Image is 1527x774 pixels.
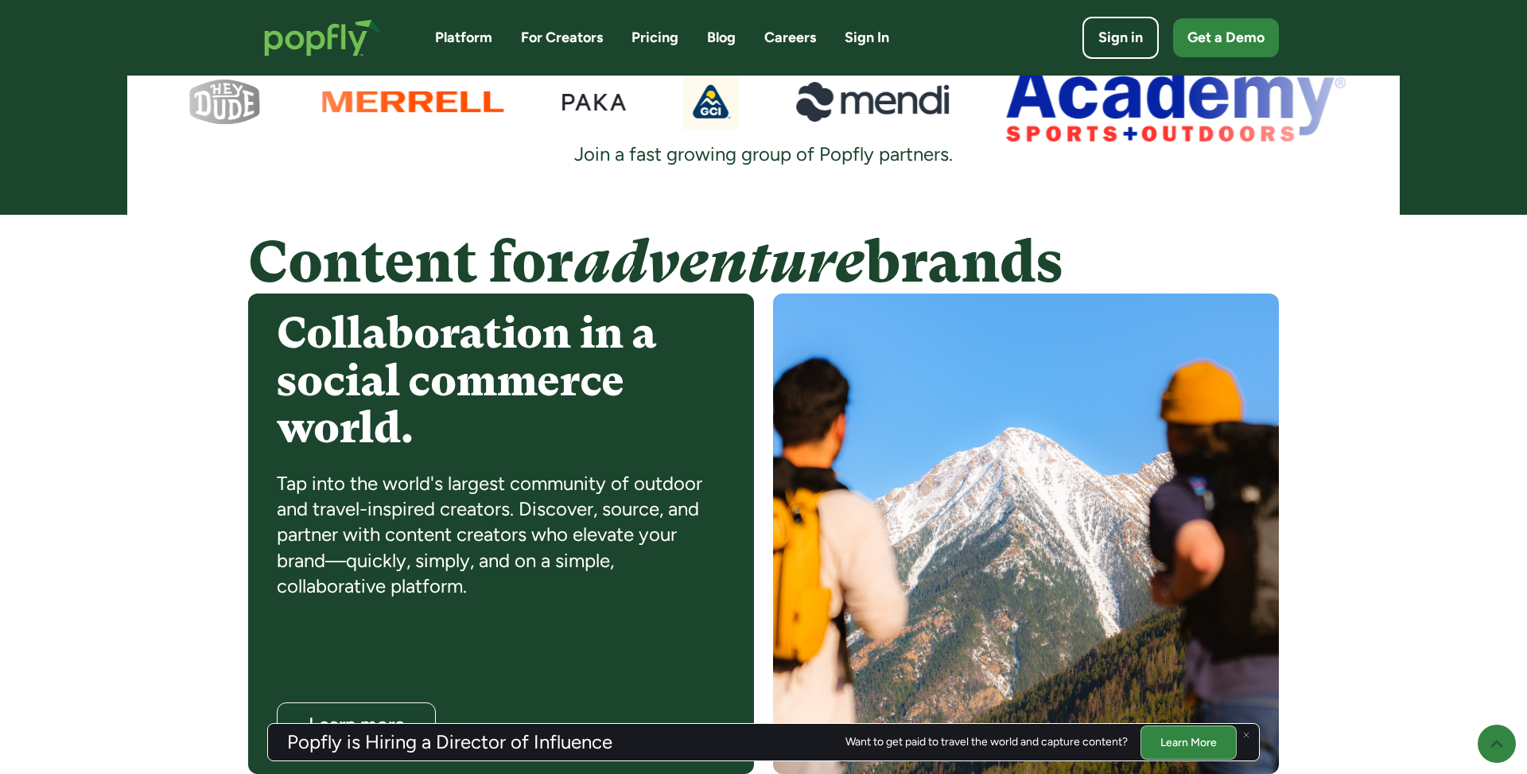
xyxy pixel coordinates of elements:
a: Sign In [845,28,889,48]
div: Get a Demo [1187,28,1265,48]
a: Sign in [1082,17,1159,59]
a: Learn more [277,702,436,745]
h4: Collaboration in a social commerce world. [277,309,725,451]
a: Careers [764,28,816,48]
div: Want to get paid to travel the world and capture content? [845,736,1128,749]
div: Learn more [292,714,421,734]
h4: Content for brands [248,231,1279,294]
a: Pricing [631,28,678,48]
a: Blog [707,28,736,48]
a: Get a Demo [1173,18,1279,57]
h3: Popfly is Hiring a Director of Influence [287,733,612,752]
div: Sign in [1098,28,1143,48]
a: For Creators [521,28,603,48]
div: Join a fast growing group of Popfly partners. [555,142,972,167]
em: adventure [573,229,865,295]
a: home [248,3,397,72]
a: Platform [435,28,492,48]
div: Tap into the world's largest community of outdoor and travel-inspired creators. Discover, source,... [277,471,725,600]
a: Learn More [1140,725,1237,759]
